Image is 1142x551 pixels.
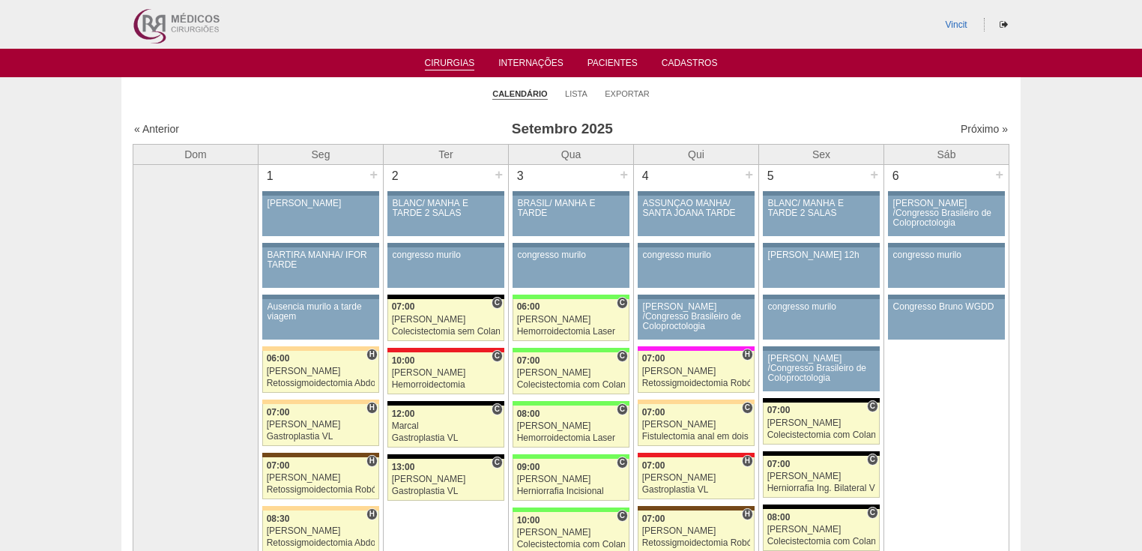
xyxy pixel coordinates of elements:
div: [PERSON_NAME] [642,473,751,483]
div: Congresso Bruno WGDD [893,302,1000,312]
a: C 13:00 [PERSON_NAME] Gastroplastia VL [387,459,504,501]
a: C 08:00 [PERSON_NAME] Hemorroidectomia Laser [513,406,629,448]
span: 07:00 [767,405,791,415]
a: C 12:00 Marcal Gastroplastia VL [387,406,504,448]
div: Key: Brasil [513,508,629,512]
div: Key: Blanc [387,295,504,299]
div: Colecistectomia com Colangiografia VL [767,537,876,547]
a: Congresso Bruno WGDD [888,299,1005,340]
div: [PERSON_NAME] [642,420,751,430]
div: + [868,165,880,184]
a: C 06:00 [PERSON_NAME] Hemorroidectomia Laser [513,299,629,341]
div: Key: Assunção [387,348,504,352]
a: H 07:00 [PERSON_NAME] Gastroplastia VL [262,404,379,446]
a: C 07:00 [PERSON_NAME] Colecistectomia sem Colangiografia VL [387,299,504,341]
a: C 07:00 [PERSON_NAME] Fistulectomia anal em dois tempos [638,404,755,446]
div: [PERSON_NAME] [267,526,375,536]
h3: Setembro 2025 [344,118,781,140]
a: C 10:00 [PERSON_NAME] Hemorroidectomia [387,352,504,394]
div: Key: Aviso [262,295,379,299]
div: Key: Aviso [888,295,1005,299]
a: Exportar [605,88,650,99]
div: Colecistectomia sem Colangiografia VL [392,327,501,337]
div: Colecistectomia com Colangiografia VL [517,380,626,390]
div: 6 [884,165,907,187]
div: [PERSON_NAME] [767,472,876,481]
a: congresso murilo [387,247,504,288]
div: [PERSON_NAME] [517,421,626,431]
div: Key: Brasil [513,295,629,299]
div: [PERSON_NAME] /Congresso Brasileiro de Coloproctologia [893,199,1000,229]
th: Sáb [884,144,1009,164]
div: [PERSON_NAME] [392,475,501,484]
div: congresso murilo [768,302,875,312]
span: Consultório [742,402,753,414]
div: Retossigmoidectomia Robótica [642,538,751,548]
div: ASSUNÇÃO MANHÃ/ SANTA JOANA TARDE [643,199,750,218]
div: Key: Blanc [763,451,880,456]
a: BARTIRA MANHÃ/ IFOR TARDE [262,247,379,288]
a: C 07:00 [PERSON_NAME] Colecistectomia com Colangiografia VL [763,403,880,445]
div: Key: Aviso [387,243,504,247]
th: Dom [133,144,259,164]
span: Hospital [742,455,753,467]
a: BLANC/ MANHÃ E TARDE 2 SALAS [387,196,504,236]
div: Key: Blanc [763,505,880,509]
span: Hospital [366,349,378,361]
div: [PERSON_NAME] /Congresso Brasileiro de Coloproctologia [768,354,875,384]
th: Sex [759,144,884,164]
span: 10:00 [392,355,415,366]
a: Cadastros [662,58,718,73]
span: 08:00 [517,409,540,419]
div: Key: Blanc [763,398,880,403]
span: 06:00 [517,301,540,312]
div: Gastroplastia VL [392,433,501,443]
a: Próximo » [961,123,1008,135]
div: Key: Aviso [513,243,629,247]
span: 07:00 [767,459,791,469]
div: Ausencia murilo a tarde viagem [268,302,375,322]
a: Calendário [492,88,547,100]
span: Hospital [366,402,378,414]
span: 07:00 [267,407,290,418]
div: [PERSON_NAME] [517,368,626,378]
div: [PERSON_NAME] /Congresso Brasileiro de Coloproctologia [643,302,750,332]
div: Hemorroidectomia Laser [517,433,626,443]
div: Hemorroidectomia [392,380,501,390]
a: Pacientes [587,58,638,73]
div: [PERSON_NAME] [767,418,876,428]
a: [PERSON_NAME] 12h [763,247,880,288]
i: Sair [1000,20,1008,29]
div: Key: Aviso [763,295,880,299]
a: [PERSON_NAME] [262,196,379,236]
span: Consultório [492,403,503,415]
div: [PERSON_NAME] [767,525,876,535]
span: Consultório [617,510,628,522]
span: 12:00 [392,409,415,419]
div: + [492,165,505,184]
div: [PERSON_NAME] [642,526,751,536]
div: + [993,165,1006,184]
div: [PERSON_NAME] [517,315,626,325]
a: Vincit [946,19,967,30]
a: C 09:00 [PERSON_NAME] Herniorrafia Incisional [513,459,629,501]
div: [PERSON_NAME] 12h [768,250,875,260]
div: Gastroplastia VL [267,432,375,442]
span: 06:00 [267,353,290,364]
div: Herniorrafia Incisional [517,487,626,496]
div: Key: Brasil [513,348,629,352]
span: Consultório [492,350,503,362]
a: congresso murilo [638,247,755,288]
div: + [367,165,380,184]
div: Key: Aviso [638,295,755,299]
span: Consultório [867,454,878,466]
div: [PERSON_NAME] [642,367,751,376]
div: Key: Pro Matre [638,346,755,351]
span: Hospital [366,508,378,520]
div: [PERSON_NAME] [267,367,375,376]
div: 5 [759,165,782,187]
span: Consultório [617,403,628,415]
a: H 07:00 [PERSON_NAME] Retossigmoidectomia Robótica [638,351,755,393]
div: Key: Aviso [763,346,880,351]
div: Key: Brasil [513,401,629,406]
